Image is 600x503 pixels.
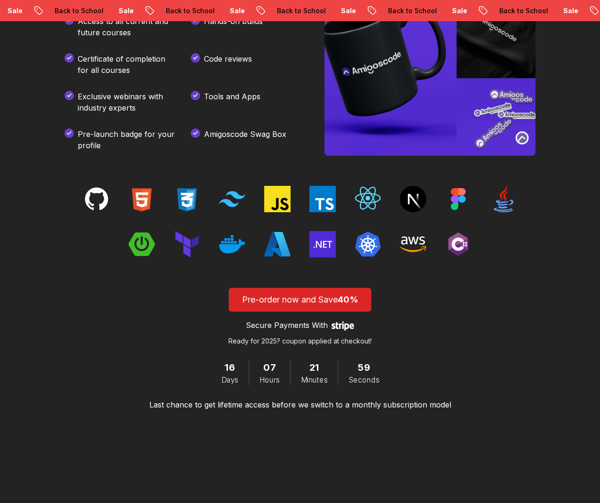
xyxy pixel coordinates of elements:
img: techs tacks [264,186,291,212]
p: Sale [325,6,355,16]
p: Back to School [261,6,325,16]
span: Seconds [349,375,379,385]
p: Exclusive webinars with industry experts [78,91,176,113]
img: techs tacks [264,231,291,257]
p: Ready for 2025? coupon applied at checkout! [228,336,372,346]
img: techs tacks [400,186,426,212]
p: Amigoscode Swag Box [204,128,286,151]
p: Back to School [39,6,103,16]
p: Secure Payments With [246,319,328,331]
img: techs tacks [355,186,381,212]
img: techs tacks [219,231,245,257]
span: Hours [259,375,280,385]
img: techs tacks [129,186,155,212]
span: Minutes [301,375,327,385]
img: techs tacks [400,231,426,257]
p: Last chance to get lifetime access before we switch to a monthly subscription model [149,399,451,410]
p: Back to School [483,6,547,16]
img: techs tacks [219,186,245,212]
span: 7 Hours [263,360,276,375]
img: techs tacks [174,231,200,257]
p: Code reviews [204,53,252,76]
p: Tools and Apps [204,91,260,113]
img: techs tacks [309,231,336,257]
p: Pre-order now and Save [240,293,360,306]
img: techs tacks [445,186,471,212]
p: Access to all current and future courses [78,16,176,38]
p: Sale [436,6,466,16]
p: Back to School [372,6,436,16]
p: Certificate of completion for all courses [78,53,176,76]
p: Hands-on builds [204,16,263,38]
img: techs tacks [309,186,336,212]
img: techs tacks [129,231,155,257]
img: techs tacks [490,186,517,212]
span: 21 Minutes [309,360,319,375]
img: techs tacks [174,186,200,212]
p: Sale [547,6,577,16]
img: techs tacks [355,231,381,257]
span: 16 Days [224,360,235,375]
span: Days [221,375,238,385]
p: Sale [103,6,133,16]
span: 40% [338,295,358,304]
img: techs tacks [83,186,110,212]
img: techs tacks [445,231,471,257]
span: 59 Seconds [357,360,370,375]
p: Pre-launch badge for your profile [78,128,176,151]
button: Pre-order now and Save40%Secure Payments WithReady for 2025? coupon applied at checkout! [228,287,372,346]
p: Sale [214,6,244,16]
p: Back to School [150,6,214,16]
